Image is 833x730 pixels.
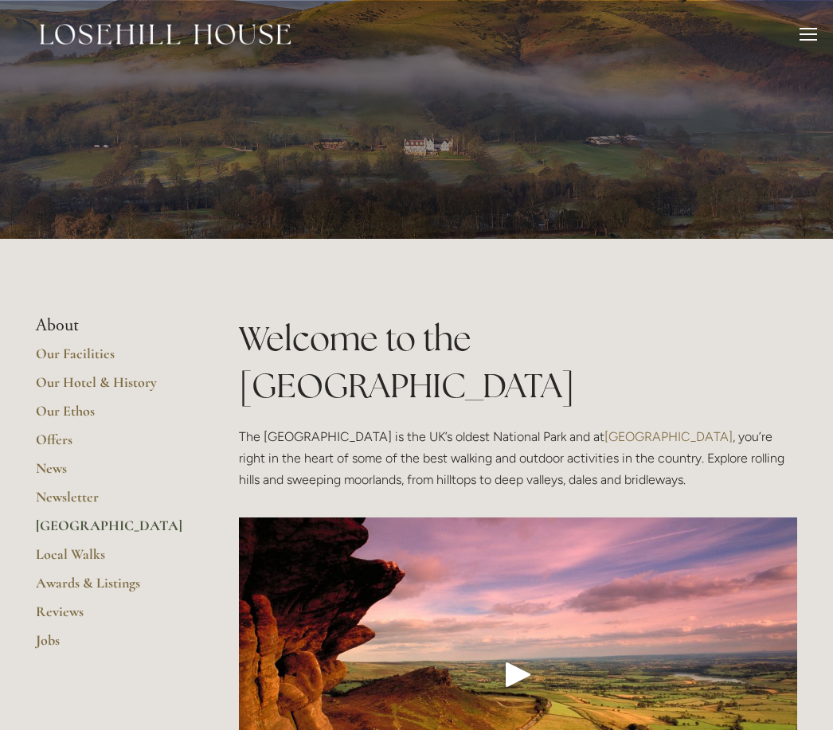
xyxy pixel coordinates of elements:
[36,459,188,488] a: News
[40,24,291,45] img: Losehill House
[239,315,797,409] h1: Welcome to the [GEOGRAPHIC_DATA]
[36,603,188,631] a: Reviews
[239,426,797,491] p: The [GEOGRAPHIC_DATA] is the UK’s oldest National Park and at , you’re right in the heart of some...
[36,488,188,517] a: Newsletter
[36,345,188,373] a: Our Facilities
[36,631,188,660] a: Jobs
[36,545,188,574] a: Local Walks
[36,431,188,459] a: Offers
[36,315,188,336] li: About
[604,429,733,444] a: [GEOGRAPHIC_DATA]
[36,402,188,431] a: Our Ethos
[36,574,188,603] a: Awards & Listings
[499,655,538,693] div: Play
[36,517,188,545] a: [GEOGRAPHIC_DATA]
[36,373,188,402] a: Our Hotel & History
